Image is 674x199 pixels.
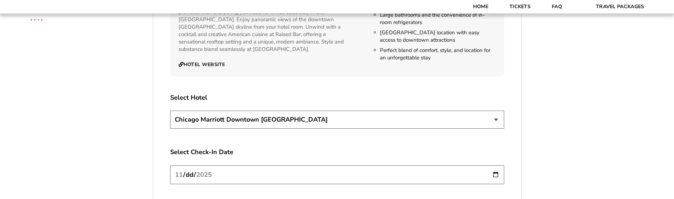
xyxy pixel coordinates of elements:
label: Select Hotel [170,93,504,102]
li: Large bathrooms and the convenience of in-room refrigerators [380,11,495,26]
li: Perfect blend of comfort, style, and location for an unforgettable stay [380,47,495,62]
a: Hotel Website [179,62,225,68]
p: From the moment you step into the [GEOGRAPHIC_DATA], you are provided with everything you need fo... [179,1,348,53]
li: [GEOGRAPHIC_DATA] location with easy access to downtown attractions [380,29,495,44]
img: CBS Sports Thanksgiving Classic [21,4,52,34]
label: Select Check-In Date [170,148,504,157]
